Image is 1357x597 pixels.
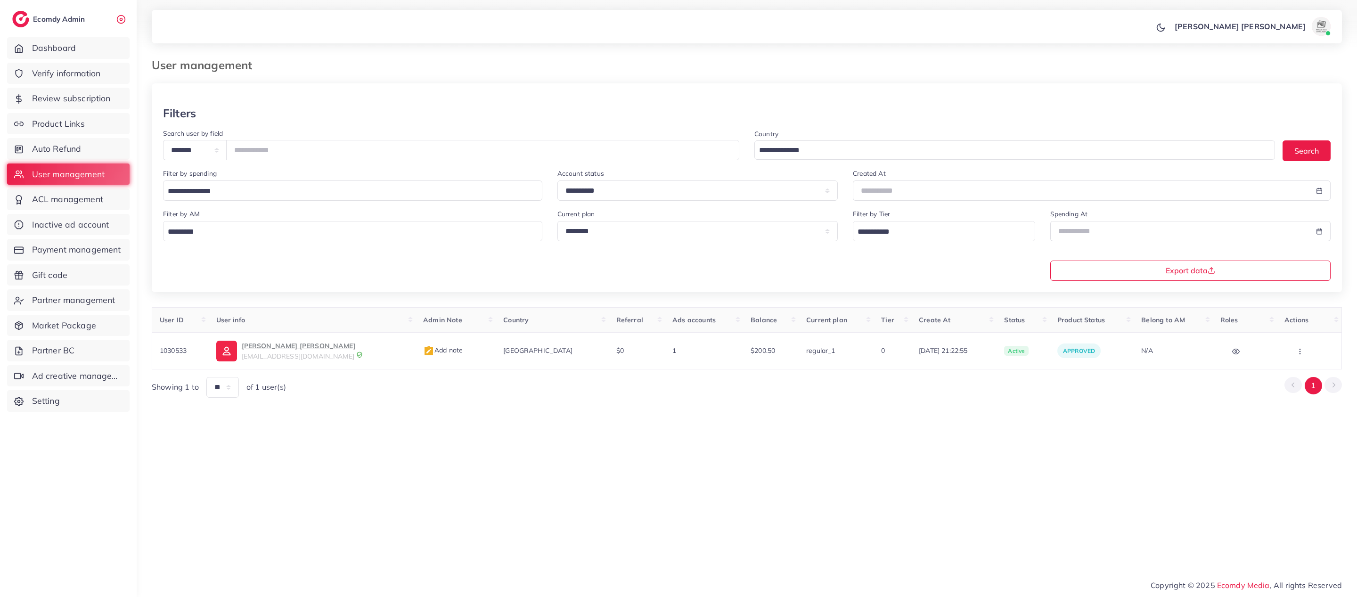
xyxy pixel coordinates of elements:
span: Partner BC [32,344,75,357]
img: logo [12,11,29,27]
img: 9CAL8B2pu8EFxCJHYAAAAldEVYdGRhdGU6Y3JlYXRlADIwMjItMTItMDlUMDQ6NTg6MzkrMDA6MDBXSlgLAAAAJXRFWHRkYXR... [356,352,363,358]
button: Go to page 1 [1305,377,1322,394]
label: Account status [557,169,604,178]
span: Product Status [1057,316,1105,324]
span: Balance [751,316,777,324]
span: User info [216,316,245,324]
span: Ad creative management [32,370,123,382]
span: Setting [32,395,60,407]
span: User ID [160,316,184,324]
a: Dashboard [7,37,130,59]
a: Product Links [7,113,130,135]
a: Payment management [7,239,130,261]
span: ACL management [32,193,103,205]
span: Dashboard [32,42,76,54]
span: Review subscription [32,92,111,105]
span: Belong to AM [1141,316,1185,324]
span: $200.50 [751,346,775,355]
span: Roles [1220,316,1238,324]
label: Filter by AM [163,209,200,219]
h2: Ecomdy Admin [33,15,87,24]
label: Spending At [1050,209,1088,219]
span: Gift code [32,269,67,281]
input: Search for option [756,143,1263,158]
a: Auto Refund [7,138,130,160]
span: regular_1 [806,346,835,355]
ul: Pagination [1284,377,1342,394]
span: Referral [616,316,643,324]
span: 1 [672,346,676,355]
span: Payment management [32,244,121,256]
span: Market Package [32,319,96,332]
input: Search for option [854,225,1022,239]
button: Export data [1050,261,1331,281]
span: of 1 user(s) [246,382,286,393]
span: Current plan [806,316,847,324]
span: [GEOGRAPHIC_DATA] [503,346,572,355]
a: Review subscription [7,88,130,109]
div: Search for option [853,221,1035,241]
label: Filter by spending [163,169,217,178]
a: Inactive ad account [7,214,130,236]
span: $0 [616,346,624,355]
input: Search for option [164,184,530,199]
span: [DATE] 21:22:55 [919,346,989,355]
a: ACL management [7,188,130,210]
a: Ad creative management [7,365,130,387]
span: active [1004,346,1029,356]
img: avatar [1312,17,1331,36]
p: [PERSON_NAME] [PERSON_NAME] [1175,21,1306,32]
a: logoEcomdy Admin [12,11,87,27]
label: Created At [853,169,886,178]
span: 0 [881,346,885,355]
div: Search for option [754,140,1275,160]
span: Inactive ad account [32,219,109,231]
button: Search [1283,140,1331,161]
div: Search for option [163,221,542,241]
span: Verify information [32,67,101,80]
span: Actions [1284,316,1308,324]
a: Partner management [7,289,130,311]
span: Country [503,316,529,324]
img: ic-user-info.36bf1079.svg [216,341,237,361]
span: Export data [1166,267,1215,274]
label: Filter by Tier [853,209,890,219]
input: Search for option [164,225,530,239]
a: [PERSON_NAME] [PERSON_NAME][EMAIL_ADDRESS][DOMAIN_NAME] [216,340,409,361]
span: User management [32,168,105,180]
label: Search user by field [163,129,223,138]
label: Country [754,129,778,139]
span: Add note [423,346,463,354]
h3: User management [152,58,260,72]
span: Product Links [32,118,85,130]
span: 1030533 [160,346,187,355]
a: Ecomdy Media [1217,581,1270,590]
img: admin_note.cdd0b510.svg [423,345,434,357]
span: Partner management [32,294,115,306]
span: N/A [1141,346,1153,355]
span: Auto Refund [32,143,82,155]
a: Market Package [7,315,130,336]
span: Tier [881,316,894,324]
a: Verify information [7,63,130,84]
a: User management [7,164,130,185]
h3: Filters [163,106,196,120]
a: Gift code [7,264,130,286]
span: Showing 1 to [152,382,199,393]
span: Copyright © 2025 [1151,580,1342,591]
div: Search for option [163,180,542,201]
span: Admin Note [423,316,462,324]
span: Ads accounts [672,316,716,324]
span: Create At [919,316,950,324]
p: [PERSON_NAME] [PERSON_NAME] [242,340,356,352]
a: Setting [7,390,130,412]
span: Status [1004,316,1025,324]
a: Partner BC [7,340,130,361]
a: [PERSON_NAME] [PERSON_NAME]avatar [1169,17,1334,36]
span: , All rights Reserved [1270,580,1342,591]
label: Current plan [557,209,595,219]
span: approved [1063,347,1095,354]
span: [EMAIL_ADDRESS][DOMAIN_NAME] [242,352,354,360]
